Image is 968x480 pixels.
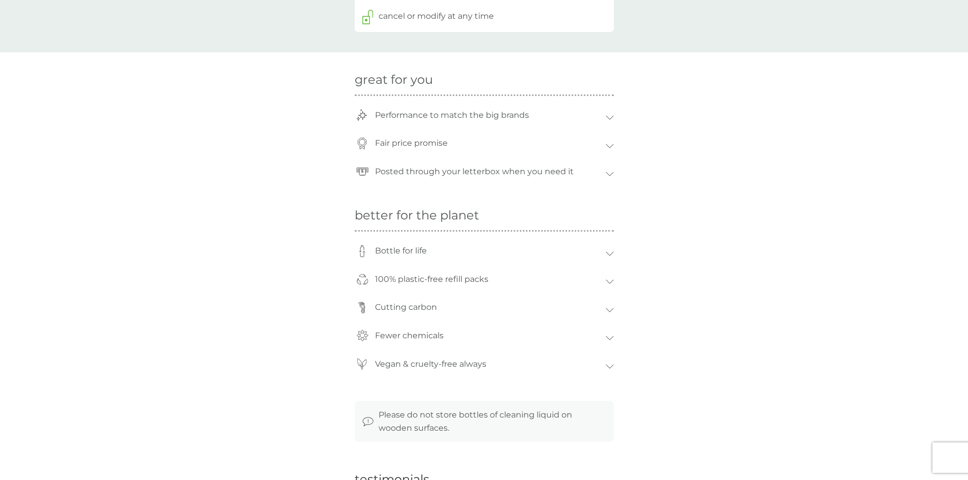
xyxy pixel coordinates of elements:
[356,330,368,341] img: chemicals-icon.svg
[370,132,453,155] p: Fair price promise
[356,166,368,177] img: letterbox-icon.svg
[356,138,368,149] img: coin-icon.svg
[356,245,368,257] img: bottle-icon.svg
[370,324,449,347] p: Fewer chemicals
[370,239,432,263] p: Bottle for life
[370,160,579,183] p: Posted through your letterbox when you need it
[379,10,494,23] p: cancel or modify at any time
[356,302,368,313] img: co2-icon.svg
[370,353,491,376] p: Vegan & cruelty-free always
[370,296,442,319] p: Cutting carbon
[356,273,368,285] img: recycle-icon.svg
[355,208,614,223] h2: better for the planet
[356,109,368,121] img: trophey-icon.svg
[356,358,368,370] img: vegan-icon.svg
[370,104,534,127] p: Performance to match the big brands
[379,408,606,434] p: Please do not store bottles of cleaning liquid on wooden surfaces.
[355,73,614,87] h2: great for you
[370,268,493,291] p: 100% plastic-free refill packs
